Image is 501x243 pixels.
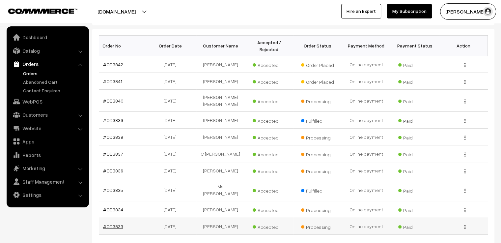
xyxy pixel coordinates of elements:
th: Customer Name [196,36,245,56]
img: Menu [464,119,465,123]
a: Orders [21,70,87,77]
span: Paid [398,205,431,214]
a: WebPOS [8,96,87,107]
a: #OD3839 [103,117,123,123]
a: Catalog [8,45,87,57]
span: Processing [301,205,334,214]
a: #OD3837 [103,151,123,157]
td: [DATE] [148,179,196,201]
td: Online payment [342,201,391,218]
td: Online payment [342,129,391,145]
td: [DATE] [148,112,196,129]
td: Online payment [342,179,391,201]
td: Ms [PERSON_NAME] [196,179,245,201]
a: #OD3840 [103,98,124,104]
td: Online payment [342,73,391,90]
span: Fulfilled [301,186,334,194]
span: Accepted [253,205,286,214]
img: user [483,7,493,16]
td: Online payment [342,56,391,73]
a: Customers [8,109,87,121]
a: Apps [8,136,87,147]
span: Processing [301,96,334,105]
span: Paid [398,133,431,141]
th: Action [439,36,488,56]
a: Website [8,122,87,134]
a: Reports [8,149,87,161]
a: Hire an Expert [341,4,381,18]
a: #OD3838 [103,134,123,140]
td: Online payment [342,218,391,235]
span: Accepted [253,186,286,194]
th: Accepted / Rejected [245,36,293,56]
a: Orders [8,58,87,70]
td: [DATE] [148,218,196,235]
td: [PERSON_NAME] [PERSON_NAME] [196,90,245,112]
td: [PERSON_NAME] [196,129,245,145]
span: Processing [301,133,334,141]
span: Accepted [253,166,286,175]
button: [PERSON_NAME] C [440,3,496,20]
td: Online payment [342,112,391,129]
span: Paid [398,186,431,194]
a: #OD3835 [103,187,123,193]
a: Marketing [8,162,87,174]
th: Order Status [293,36,342,56]
span: Paid [398,60,431,69]
td: [DATE] [148,56,196,73]
img: Menu [464,208,465,212]
a: COMMMERCE [8,7,66,15]
span: Processing [301,166,334,175]
a: Settings [8,189,87,201]
td: [PERSON_NAME] [196,73,245,90]
th: Order No [99,36,148,56]
img: Menu [464,189,465,193]
span: Paid [398,149,431,158]
a: Abandoned Cart [21,78,87,85]
td: [DATE] [148,162,196,179]
a: Dashboard [8,31,87,43]
span: Processing [301,149,334,158]
span: Paid [398,166,431,175]
span: Accepted [253,149,286,158]
a: My Subscription [387,4,432,18]
span: Accepted [253,116,286,124]
img: Menu [464,80,465,84]
td: [DATE] [148,145,196,162]
td: [DATE] [148,129,196,145]
img: Menu [464,152,465,157]
span: Paid [398,96,431,105]
span: Accepted [253,222,286,230]
img: Menu [464,99,465,104]
td: [PERSON_NAME] [196,218,245,235]
span: Paid [398,116,431,124]
td: Online payment [342,162,391,179]
a: Staff Management [8,176,87,188]
img: Menu [464,136,465,140]
span: Accepted [253,133,286,141]
span: Accepted [253,77,286,85]
td: Online payment [342,90,391,112]
td: Online payment [342,145,391,162]
td: C [PERSON_NAME] [196,145,245,162]
a: #OD3841 [103,78,122,84]
a: #OD3834 [103,207,123,212]
span: Accepted [253,60,286,69]
button: [DOMAIN_NAME] [74,3,159,20]
td: [PERSON_NAME] [196,162,245,179]
span: Order Placed [301,77,334,85]
td: [DATE] [148,201,196,218]
th: Payment Method [342,36,391,56]
span: Paid [398,77,431,85]
a: #OD3842 [103,62,123,67]
td: [PERSON_NAME] [196,201,245,218]
span: Processing [301,222,334,230]
a: Contact Enquires [21,87,87,94]
td: [DATE] [148,90,196,112]
img: Menu [464,225,465,229]
td: [DATE] [148,73,196,90]
a: #OD3833 [103,224,123,229]
td: [PERSON_NAME] [196,56,245,73]
span: Fulfilled [301,116,334,124]
span: Accepted [253,96,286,105]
